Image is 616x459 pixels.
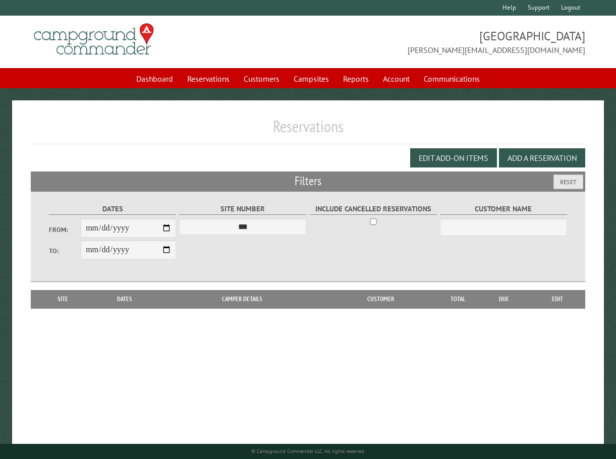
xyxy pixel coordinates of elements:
label: Customer Name [440,203,567,215]
span: [GEOGRAPHIC_DATA] [PERSON_NAME][EMAIL_ADDRESS][DOMAIN_NAME] [308,28,585,56]
label: To: [49,246,81,256]
th: Customer [324,290,437,308]
label: Site Number [179,203,306,215]
th: Dates [89,290,160,308]
th: Total [437,290,478,308]
button: Add a Reservation [499,148,585,167]
a: Campsites [288,69,335,88]
a: Reservations [181,69,236,88]
a: Dashboard [130,69,179,88]
a: Customers [238,69,286,88]
label: From: [49,225,81,235]
label: Dates [49,203,176,215]
th: Site [36,290,89,308]
th: Due [478,290,530,308]
button: Edit Add-on Items [410,148,497,167]
button: Reset [553,175,583,189]
th: Camper Details [160,290,324,308]
small: © Campground Commander LLC. All rights reserved. [251,448,365,454]
th: Edit [530,290,585,308]
a: Account [377,69,416,88]
img: Campground Commander [31,20,157,59]
label: Include Cancelled Reservations [310,203,437,215]
a: Communications [418,69,486,88]
a: Reports [337,69,375,88]
h1: Reservations [31,117,585,144]
h2: Filters [31,171,585,191]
